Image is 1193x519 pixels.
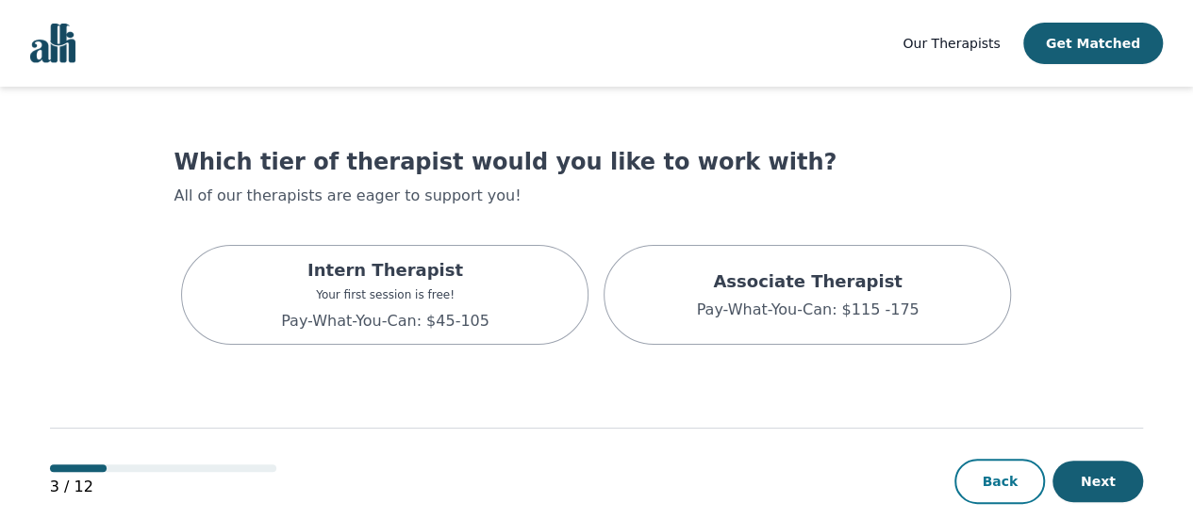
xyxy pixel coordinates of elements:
[281,257,489,284] p: Intern Therapist
[1023,23,1163,64] button: Get Matched
[281,287,489,302] p: Your first session is free!
[954,459,1045,504] button: Back
[281,310,489,332] p: Pay-What-You-Can: $45-105
[50,476,276,498] p: 3 / 12
[696,299,919,321] p: Pay-What-You-Can: $115 -175
[696,268,919,295] p: Associate Therapist
[174,185,1019,207] p: All of our therapists are eager to support you!
[1052,461,1143,502] button: Next
[30,24,75,63] img: alli logo
[903,32,1000,55] a: Our Therapists
[903,36,1000,51] span: Our Therapists
[174,147,1019,177] h1: Which tier of therapist would you like to work with?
